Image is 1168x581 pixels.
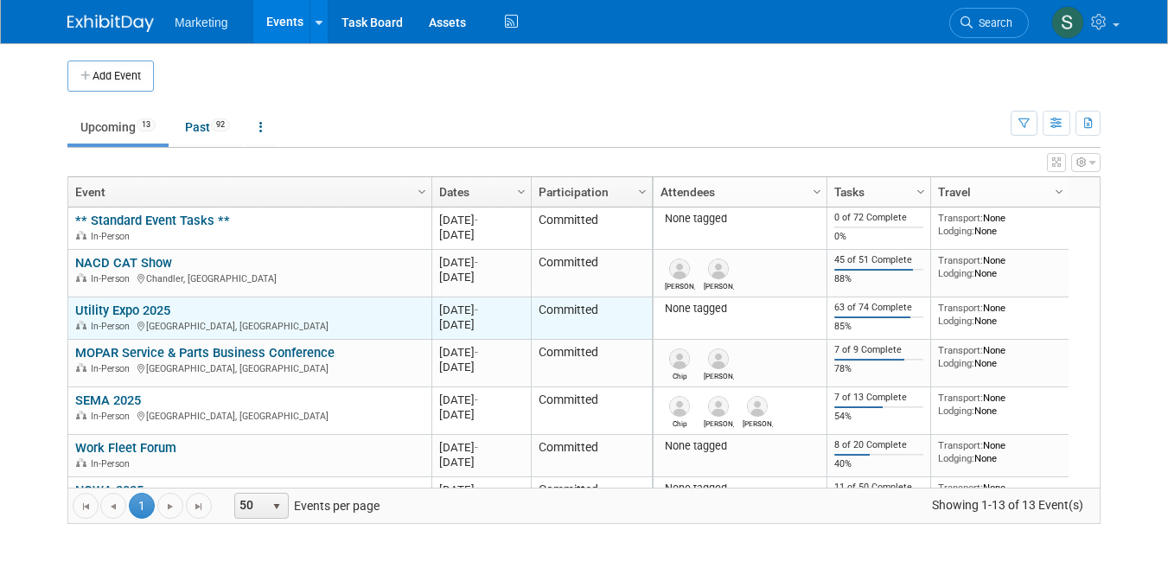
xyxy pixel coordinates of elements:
div: 54% [834,411,924,423]
img: Randy Pegg [708,259,729,279]
a: Column Settings [413,177,432,203]
a: Column Settings [912,177,931,203]
a: Go to the next page [157,493,183,519]
div: 7 of 13 Complete [834,392,924,404]
span: Go to the next page [163,500,177,514]
div: None tagged [661,212,820,226]
img: In-Person Event [76,321,86,329]
div: [GEOGRAPHIC_DATA], [GEOGRAPHIC_DATA] [75,318,424,333]
span: Column Settings [1052,185,1066,199]
span: In-Person [91,458,135,469]
div: None tagged [661,439,820,453]
div: Dean Strathman [704,369,734,380]
a: Participation [539,177,641,207]
a: Past92 [172,111,243,144]
a: Column Settings [808,177,827,203]
div: 88% [834,273,924,285]
span: Lodging: [938,452,974,464]
a: Go to the previous page [100,493,126,519]
span: - [475,393,478,406]
div: 0% [834,231,924,243]
div: [DATE] [439,360,523,374]
div: None None [938,482,1063,507]
div: None tagged [661,482,820,495]
div: [DATE] [439,303,523,317]
div: 45 of 51 Complete [834,254,924,266]
span: Go to the last page [192,500,206,514]
div: [GEOGRAPHIC_DATA], [GEOGRAPHIC_DATA] [75,408,424,423]
img: Chip Jones [669,396,690,417]
a: Upcoming13 [67,111,169,144]
div: [DATE] [439,270,523,284]
a: NACD CAT Show [75,255,172,271]
span: Column Settings [635,185,649,199]
span: In-Person [91,231,135,242]
td: Committed [531,297,652,340]
div: [DATE] [439,227,523,242]
div: [DATE] [439,455,523,469]
div: 85% [834,321,924,333]
div: Chip Jones [665,417,695,428]
span: Transport: [938,212,983,224]
a: Work Fleet Forum [75,440,176,456]
div: Jeff Steer [704,417,734,428]
span: 1 [129,493,155,519]
div: 0 of 72 Complete [834,212,924,224]
div: [GEOGRAPHIC_DATA], [GEOGRAPHIC_DATA] [75,361,424,375]
span: In-Person [91,411,135,422]
div: [DATE] [439,407,523,422]
span: Transport: [938,344,983,356]
div: [DATE] [439,317,523,332]
img: Sara Tilden [1051,6,1084,39]
div: [DATE] [439,393,523,407]
span: - [475,303,478,316]
a: Search [949,8,1029,38]
td: Committed [531,250,652,297]
a: Column Settings [634,177,653,203]
a: MOPAR Service & Parts Business Conference [75,345,335,361]
a: Utility Expo 2025 [75,303,170,318]
span: - [475,214,478,227]
div: Randy Pegg [704,279,734,290]
span: Transport: [938,254,983,266]
span: Transport: [938,439,983,451]
div: None None [938,212,1063,237]
span: Showing 1-13 of 13 Event(s) [916,493,1100,517]
span: Lodging: [938,267,974,279]
div: 8 of 20 Complete [834,439,924,451]
a: SEMA 2025 [75,393,141,408]
span: Column Settings [514,185,528,199]
div: 11 of 50 Complete [834,482,924,494]
td: Committed [531,207,652,250]
span: Lodging: [938,225,974,237]
span: - [475,483,478,496]
img: In-Person Event [76,273,86,282]
div: None None [938,392,1063,417]
a: Event [75,177,420,207]
span: - [475,256,478,269]
span: - [475,441,478,454]
div: 63 of 74 Complete [834,302,924,314]
img: Christopher Love [669,259,690,279]
span: 92 [211,118,230,131]
span: Go to the previous page [106,500,120,514]
div: [DATE] [439,345,523,360]
span: - [475,346,478,359]
span: In-Person [91,363,135,374]
div: [DATE] [439,255,523,270]
span: Lodging: [938,405,974,417]
span: Transport: [938,392,983,404]
td: Committed [531,435,652,477]
div: Chandler, [GEOGRAPHIC_DATA] [75,271,424,285]
img: Christopher Love [747,396,768,417]
div: [DATE] [439,440,523,455]
div: [DATE] [439,213,523,227]
a: Tasks [834,177,919,207]
div: Christopher Love [665,279,695,290]
td: Committed [531,387,652,435]
a: Attendees [661,177,815,207]
span: In-Person [91,321,135,332]
img: ExhibitDay [67,15,154,32]
img: Jeff Steer [708,396,729,417]
span: Column Settings [415,185,429,199]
